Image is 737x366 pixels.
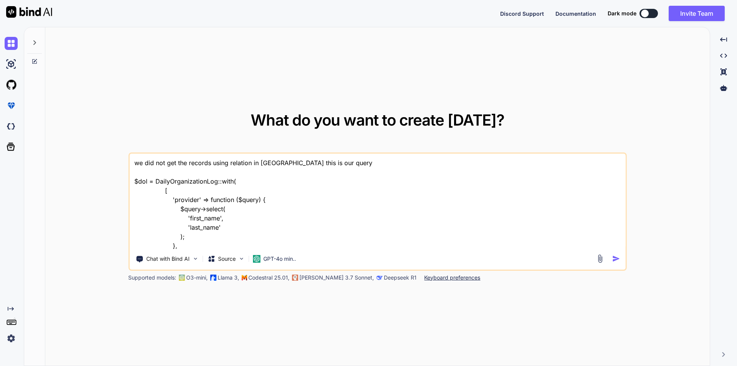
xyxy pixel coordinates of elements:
[146,255,190,263] p: Chat with Bind AI
[129,154,626,249] textarea: we did not get the records using relation in [GEOGRAPHIC_DATA] this is our query $dol = DailyOrga...
[596,254,605,263] img: attachment
[218,274,239,282] p: Llama 3,
[384,274,416,282] p: Deepseek R1
[555,10,596,18] button: Documentation
[178,275,185,281] img: GPT-4
[5,120,18,133] img: darkCloudIdeIcon
[241,275,247,280] img: Mistral-AI
[5,99,18,112] img: premium
[608,10,636,17] span: Dark mode
[186,274,208,282] p: O3-mini,
[128,274,176,282] p: Supported models:
[555,10,596,17] span: Documentation
[376,275,382,281] img: claude
[5,37,18,50] img: chat
[500,10,544,17] span: Discord Support
[299,274,374,282] p: [PERSON_NAME] 3.7 Sonnet,
[238,255,245,262] img: Pick Models
[5,332,18,345] img: settings
[218,255,236,263] p: Source
[669,6,725,21] button: Invite Team
[612,255,620,263] img: icon
[253,255,260,263] img: GPT-4o mini
[210,275,216,281] img: Llama2
[5,78,18,91] img: githubLight
[263,255,296,263] p: GPT-4o min..
[248,274,289,282] p: Codestral 25.01,
[5,58,18,71] img: ai-studio
[424,274,480,282] p: Keyboard preferences
[6,6,52,18] img: Bind AI
[500,10,544,18] button: Discord Support
[192,255,198,262] img: Pick Tools
[251,111,504,129] span: What do you want to create [DATE]?
[292,275,298,281] img: claude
